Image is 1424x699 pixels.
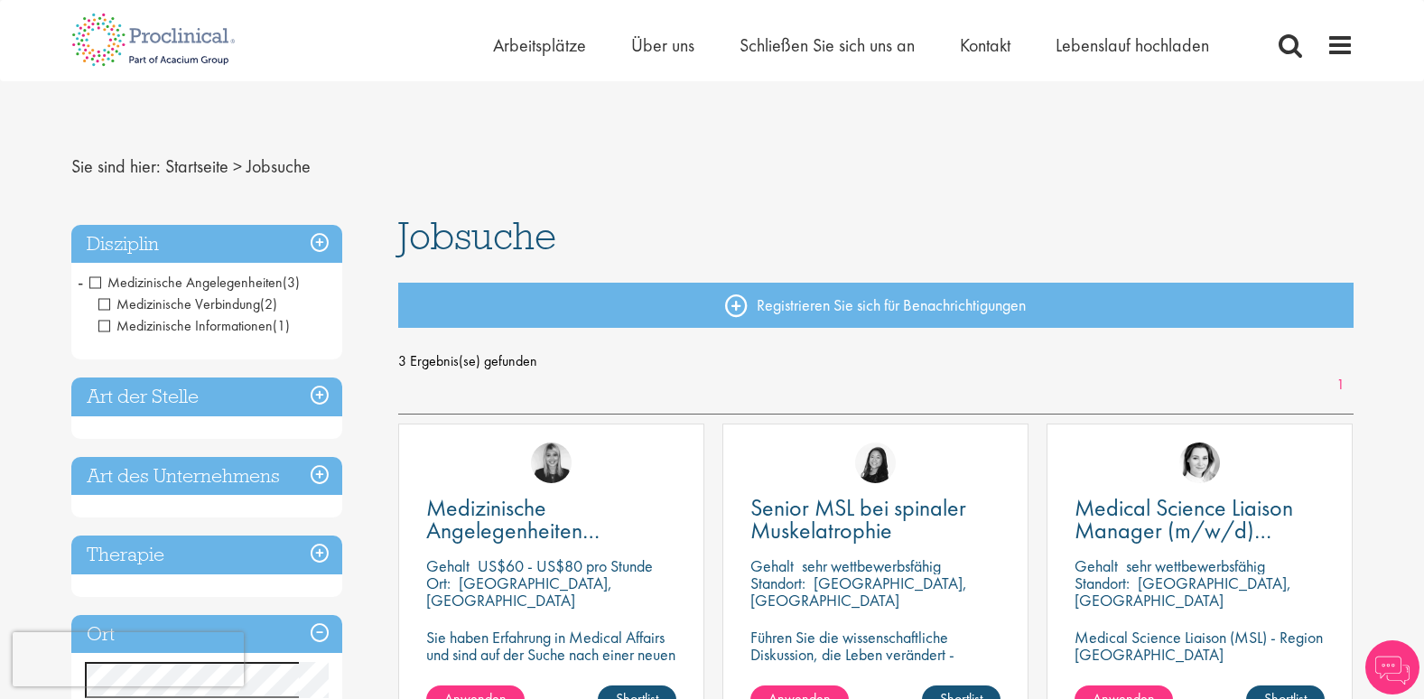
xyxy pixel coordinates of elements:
[1075,555,1118,576] span: Gehalt
[98,294,277,313] span: Medizinische Verbindung
[1075,492,1293,568] span: Medical Science Liaison Manager (m/w/d) Nephrologie
[493,33,586,57] a: Arbeitsplätze
[398,283,1354,328] a: Registrieren Sie sich für Benachrichtigungen
[398,348,1354,375] span: 3 Ergebnis(se) gefunden
[98,294,260,313] span: Medizinische Verbindung
[750,555,794,576] span: Gehalt
[1075,573,1130,593] span: Standort:
[426,573,612,610] p: [GEOGRAPHIC_DATA], [GEOGRAPHIC_DATA]
[1075,629,1325,663] p: Medical Science Liaison (MSL) - Region [GEOGRAPHIC_DATA]
[750,573,805,593] span: Standort:
[1056,33,1209,57] a: Lebenslauf hochladen
[71,377,342,416] h3: Art der Stelle
[960,33,1010,57] a: Kontakt
[1075,573,1291,610] p: [GEOGRAPHIC_DATA], [GEOGRAPHIC_DATA]
[426,492,600,568] span: Medizinische Angelegenheiten Operationen
[426,555,470,576] span: Gehalt
[750,573,967,610] p: [GEOGRAPHIC_DATA], [GEOGRAPHIC_DATA]
[89,273,300,292] span: Medizinische Angelegenheiten
[750,497,1001,542] a: Senior MSL bei spinaler Muskelatrophie
[1327,375,1354,396] a: 1
[740,33,915,57] a: Schließen Sie sich uns an
[98,316,290,335] span: Medizinische Informationen
[71,225,342,264] h3: Disziplin
[78,268,83,295] span: -
[165,154,228,178] a: Breadcrumb-Link
[89,273,283,292] span: Medizinische Angelegenheiten
[478,555,653,576] p: US$60 - US$80 pro Stunde
[247,154,311,178] span: Jobsuche
[631,33,694,57] a: Über uns
[1179,443,1220,483] img: Greta Prestel
[802,555,941,576] p: sehr wettbewerbsfähig
[260,294,277,313] span: (2)
[71,536,342,574] h3: Therapie
[71,615,342,654] h3: Ort
[71,154,161,178] span: Sie sind hier:
[98,316,273,335] span: Medizinische Informationen
[273,316,290,335] span: (1)
[1365,640,1419,694] img: Chatbot
[1075,497,1325,542] a: Medical Science Liaison Manager (m/w/d) Nephrologie
[855,443,896,483] img: Numhom Sudsok
[71,457,342,496] h3: Art des Unternehmens
[750,492,966,545] span: Senior MSL bei spinaler Muskelatrophie
[1126,555,1265,576] p: sehr wettbewerbsfähig
[426,573,451,593] span: Ort:
[426,497,676,542] a: Medizinische Angelegenheiten Operationen
[233,154,242,178] span: >
[283,273,300,292] span: (3)
[13,632,244,686] iframe: reCAPTCHA
[398,211,556,260] span: Jobsuche
[531,443,572,483] img: Janelle Jones
[750,629,1001,697] p: Führen Sie die wissenschaftliche Diskussion, die Leben verändert - schließen Sie sich uns als Sen...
